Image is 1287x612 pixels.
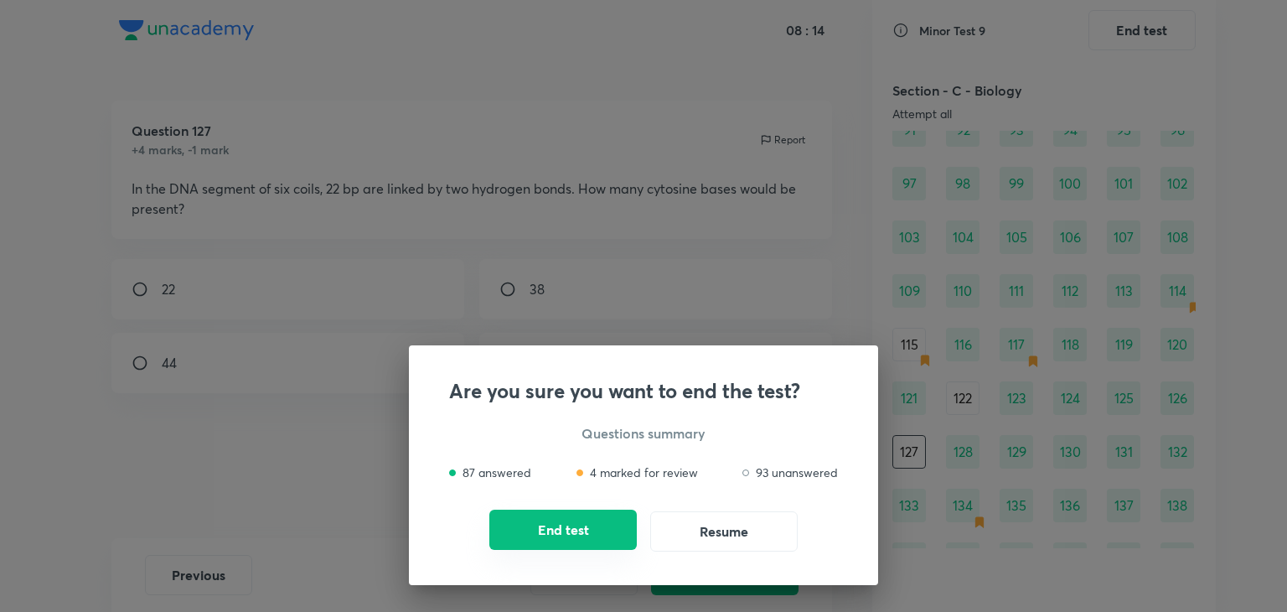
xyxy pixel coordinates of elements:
p: 4 marked for review [590,464,698,481]
h5: Questions summary [449,423,838,443]
h3: Are you sure you want to end the test? [449,379,838,403]
button: Resume [650,511,798,552]
p: 93 unanswered [756,464,838,481]
button: End test [489,510,637,550]
p: 87 answered [463,464,531,481]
